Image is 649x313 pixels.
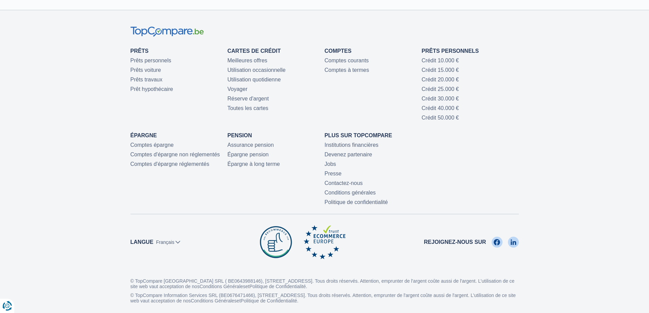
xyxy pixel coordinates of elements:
[241,298,297,303] a: Politique de Confidentialité
[422,48,479,54] a: Prêts personnels
[228,105,268,111] a: Toutes les cartes
[422,58,459,63] a: Crédit 10.000 €
[325,58,369,63] a: Comptes courants
[130,77,163,82] a: Prêts travaux
[191,298,237,303] a: Conditions Générales
[130,58,171,63] a: Prêts personnels
[228,58,267,63] a: Meilleures offres
[228,86,248,92] a: Voyager
[325,152,372,157] a: Devenez partenaire
[130,132,157,138] a: Épargne
[228,152,269,157] a: Épargne pension
[325,67,369,73] a: Comptes à termes
[200,284,246,289] a: Conditions Générales
[228,77,281,82] a: Utilisation quotidienne
[130,152,220,157] a: Comptes d'épargne non réglementés
[130,27,204,37] img: TopCompare
[422,77,459,82] a: Crédit 20.000 €
[422,96,459,101] a: Crédit 30.000 €
[228,96,269,101] a: Réserve d'argent
[259,225,293,259] img: Be commerce TopCompare
[325,171,342,176] a: Presse
[130,48,149,54] a: Prêts
[424,238,486,246] span: Rejoignez-nous sur
[130,86,173,92] a: Prêt hypothécaire
[130,161,210,167] a: Comptes d'épargne réglementés
[130,293,519,303] p: © TopCompare Information Services SRL (BE0676471466), [STREET_ADDRESS]. Tous droits réservés. Att...
[130,142,174,148] a: Comptes épargne
[249,284,306,289] a: Politique de Confidentialité
[325,142,378,148] a: Institutions financières
[325,132,392,138] a: Plus sur TopCompare
[511,237,516,248] img: LinkedIn TopCompare
[422,86,459,92] a: Crédit 25.000 €
[130,67,161,73] a: Prêts voiture
[130,238,154,246] label: Langue
[130,273,519,289] p: © TopCompare [GEOGRAPHIC_DATA] SRL ( BE0643988146), [STREET_ADDRESS]. Tous droits réservés. Atten...
[422,115,459,121] a: Crédit 50.000 €
[422,67,459,73] a: Crédit 15.000 €
[325,48,352,54] a: Comptes
[325,180,363,186] a: Contactez-nous
[228,142,274,148] a: Assurance pension
[228,48,281,54] a: Cartes de Crédit
[494,237,500,248] img: Facebook TopCompare
[325,161,336,167] a: Jobs
[228,161,280,167] a: Épargne à long terme
[228,67,286,73] a: Utilisation occasionnelle
[325,190,376,195] a: Conditions générales
[422,105,459,111] a: Crédit 40.000 €
[325,199,388,205] a: Politique de confidentialité
[228,132,252,138] a: Pension
[304,225,345,259] img: Ecommerce Europe TopCompare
